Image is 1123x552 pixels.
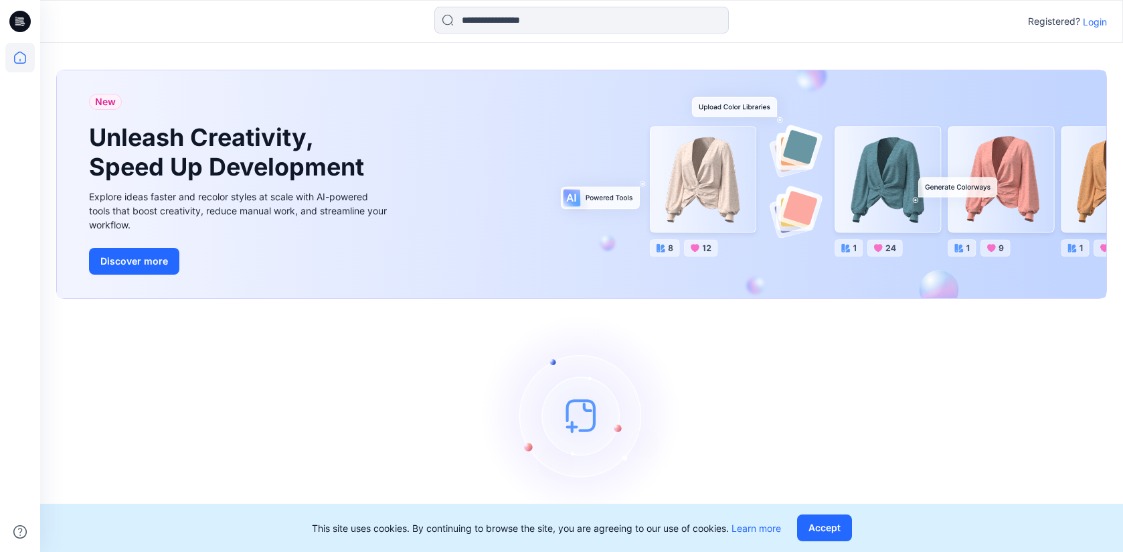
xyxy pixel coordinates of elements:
[797,514,852,541] button: Accept
[1083,15,1107,29] p: Login
[95,94,116,110] span: New
[89,123,370,181] h1: Unleash Creativity, Speed Up Development
[89,248,390,275] a: Discover more
[312,521,781,535] p: This site uses cookies. By continuing to browse the site, you are agreeing to our use of cookies.
[1028,13,1080,29] p: Registered?
[731,523,781,534] a: Learn more
[89,190,390,232] div: Explore ideas faster and recolor styles at scale with AI-powered tools that boost creativity, red...
[481,315,682,516] img: empty-state-image.svg
[89,248,179,275] button: Discover more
